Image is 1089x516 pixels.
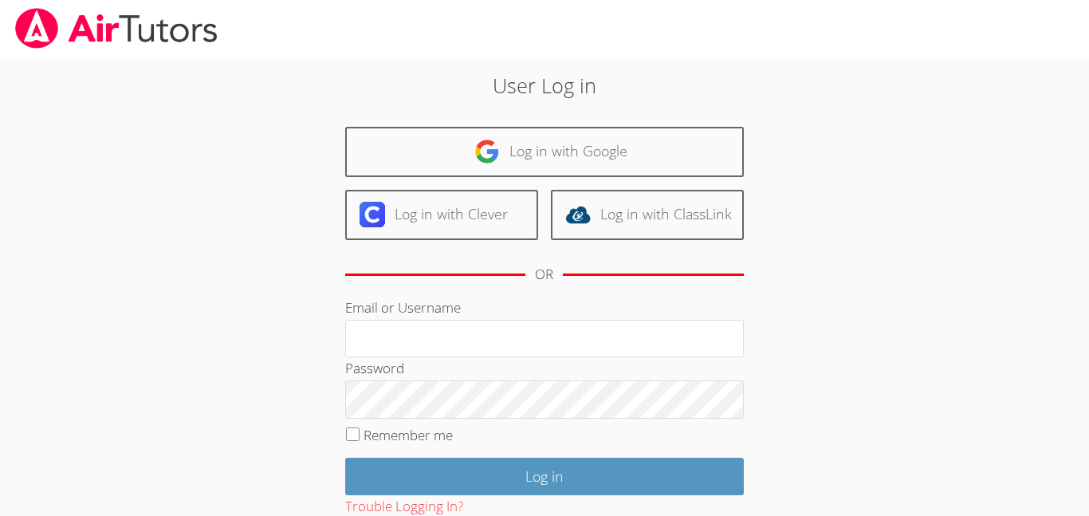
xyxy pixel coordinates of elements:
div: OR [535,263,553,286]
img: classlink-logo-d6bb404cc1216ec64c9a2012d9dc4662098be43eaf13dc465df04b49fa7ab582.svg [565,202,591,227]
a: Log in with Google [345,127,744,177]
label: Email or Username [345,298,461,317]
h2: User Log in [250,70,839,100]
img: clever-logo-6eab21bc6e7a338710f1a6ff85c0baf02591cd810cc4098c63d3a4b26e2feb20.svg [360,202,385,227]
label: Remember me [364,426,453,444]
input: Log in [345,458,744,495]
img: airtutors_banner-c4298cdbf04f3fff15de1276eac7730deb9818008684d7c2e4769d2f7ddbe033.png [14,8,219,49]
img: google-logo-50288ca7cdecda66e5e0955fdab243c47b7ad437acaf1139b6f446037453330a.svg [474,139,500,164]
a: Log in with ClassLink [551,190,744,240]
label: Password [345,359,404,377]
a: Log in with Clever [345,190,538,240]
